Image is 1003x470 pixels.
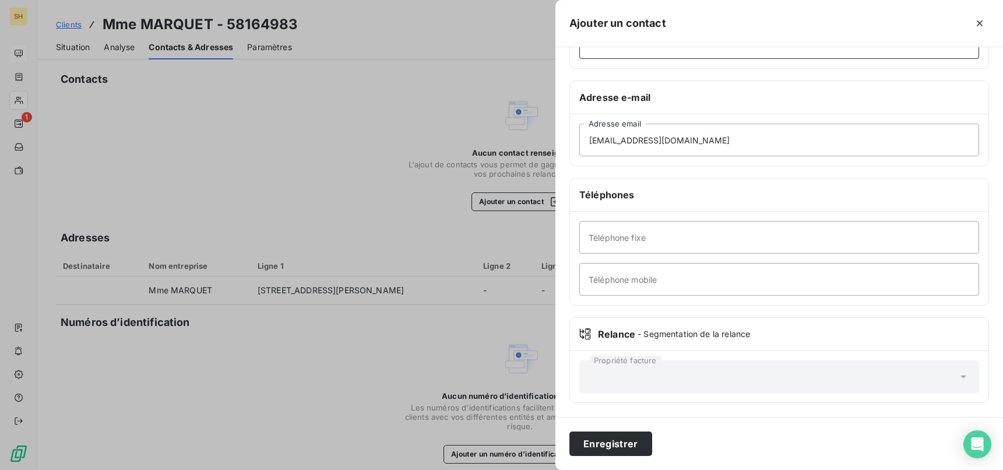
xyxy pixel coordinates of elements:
h6: Adresse e-mail [579,90,979,104]
button: Enregistrer [569,432,652,456]
div: Open Intercom Messenger [963,430,991,458]
input: placeholder [579,263,979,296]
h5: Ajouter un contact [569,15,666,31]
span: - Segmentation de la relance [638,328,750,340]
div: Relance [579,327,979,341]
h6: Téléphones [579,188,979,202]
input: placeholder [579,221,979,254]
input: placeholder [579,124,979,156]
